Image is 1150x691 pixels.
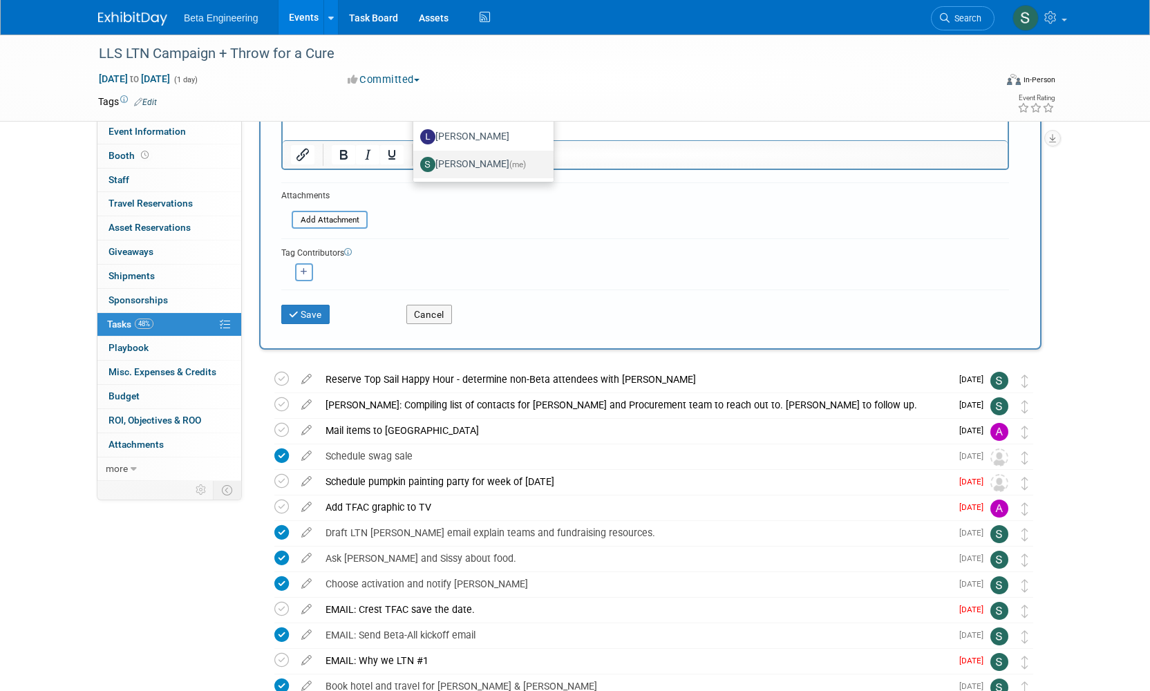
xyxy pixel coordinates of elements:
[8,6,718,19] body: Rich Text Area. Press ALT-0 for help.
[109,366,216,377] span: Misc. Expenses & Credits
[959,426,990,435] span: [DATE]
[109,222,191,233] span: Asset Reservations
[106,463,128,474] span: more
[97,265,241,288] a: Shipments
[420,126,540,148] label: [PERSON_NAME]
[97,313,241,337] a: Tasks48%
[109,294,168,305] span: Sponsorships
[294,629,319,641] a: edit
[128,73,141,84] span: to
[509,160,526,169] span: (me)
[1021,400,1028,413] i: Move task
[294,501,319,513] a: edit
[319,521,951,545] div: Draft LTN [PERSON_NAME] email explain teams and fundraising resources.
[990,551,1008,569] img: Sara Dorsey
[1017,95,1055,102] div: Event Rating
[94,41,974,66] div: LLS LTN Campaign + Throw for a Cure
[959,553,990,563] span: [DATE]
[380,145,404,164] button: Underline
[990,525,1008,543] img: Sara Dorsey
[319,649,951,672] div: EMAIL: Why we LTN #1
[990,372,1008,390] img: Sara Dorsey
[109,150,151,161] span: Booth
[913,72,1055,93] div: Event Format
[189,481,214,499] td: Personalize Event Tab Strip
[97,457,241,481] a: more
[319,470,951,493] div: Schedule pumpkin painting party for week of [DATE]
[959,502,990,512] span: [DATE]
[332,145,355,164] button: Bold
[319,598,951,621] div: EMAIL: Crest TFAC save the date.
[990,602,1008,620] img: Sara Dorsey
[931,6,995,30] a: Search
[319,547,951,570] div: Ask [PERSON_NAME] and Sissy about food.
[294,424,319,437] a: edit
[959,605,990,614] span: [DATE]
[1012,5,1039,31] img: Sara Dorsey
[420,129,435,144] img: L.jpg
[420,157,435,172] img: S.jpg
[959,477,990,486] span: [DATE]
[109,342,149,353] span: Playbook
[959,579,990,589] span: [DATE]
[990,500,1008,518] img: Anne Mertens
[109,270,155,281] span: Shipments
[109,126,186,137] span: Event Information
[1007,74,1021,85] img: Format-Inperson.png
[950,13,981,23] span: Search
[420,153,540,176] label: [PERSON_NAME]
[1021,502,1028,515] i: Move task
[135,319,153,329] span: 48%
[109,198,193,209] span: Travel Reservations
[356,145,379,164] button: Italic
[98,73,171,85] span: [DATE] [DATE]
[98,12,167,26] img: ExhibitDay
[990,474,1008,492] img: Unassigned
[1021,477,1028,490] i: Move task
[184,12,258,23] span: Beta Engineering
[1021,451,1028,464] i: Move task
[319,393,951,417] div: [PERSON_NAME]: Compiling list of contacts for [PERSON_NAME] and Procurement team to reach out to....
[294,399,319,411] a: edit
[291,145,314,164] button: Insert/edit link
[1021,656,1028,669] i: Move task
[990,576,1008,594] img: Sara Dorsey
[294,527,319,539] a: edit
[959,375,990,384] span: [DATE]
[343,73,425,87] button: Committed
[294,475,319,488] a: edit
[319,572,951,596] div: Choose activation and notify [PERSON_NAME]
[173,75,198,84] span: (1 day)
[990,448,1008,466] img: Unassigned
[281,245,1009,259] div: Tag Contributors
[959,400,990,410] span: [DATE]
[294,603,319,616] a: edit
[109,174,129,185] span: Staff
[109,439,164,450] span: Attachments
[319,495,951,519] div: Add TFAC graphic to TV
[98,95,157,108] td: Tags
[97,385,241,408] a: Budget
[97,120,241,144] a: Event Information
[294,578,319,590] a: edit
[959,451,990,461] span: [DATE]
[97,169,241,192] a: Staff
[1021,528,1028,541] i: Move task
[109,390,140,401] span: Budget
[281,190,368,202] div: Attachments
[406,305,452,324] button: Cancel
[1021,630,1028,643] i: Move task
[97,409,241,433] a: ROI, Objectives & ROO
[97,216,241,240] a: Asset Reservations
[97,144,241,168] a: Booth
[214,481,242,499] td: Toggle Event Tabs
[1021,605,1028,618] i: Move task
[319,444,951,468] div: Schedule swag sale
[138,150,151,160] span: Booth not reserved yet
[990,423,1008,441] img: Anne Mertens
[319,419,951,442] div: Mail items to [GEOGRAPHIC_DATA]
[1021,375,1028,388] i: Move task
[1021,553,1028,567] i: Move task
[107,319,153,330] span: Tasks
[1021,426,1028,439] i: Move task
